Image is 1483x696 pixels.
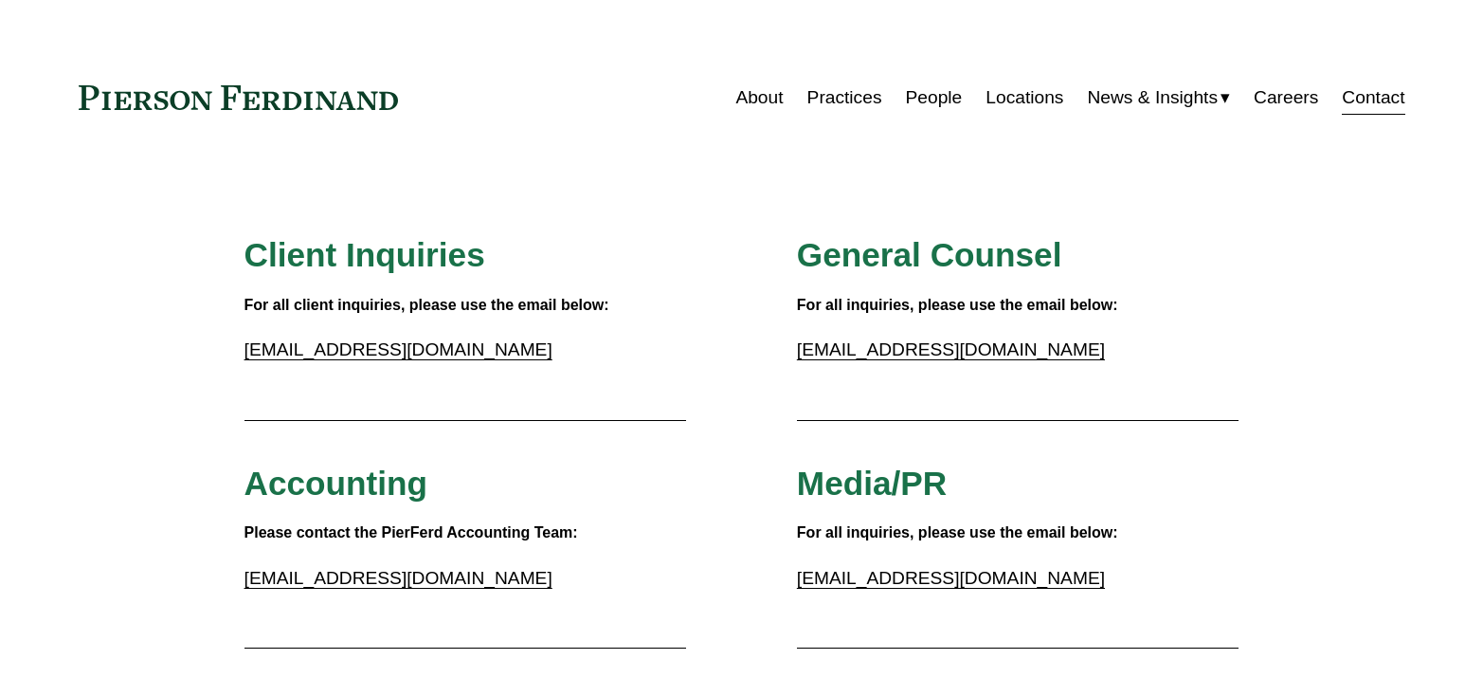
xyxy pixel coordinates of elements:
[797,568,1105,588] a: [EMAIL_ADDRESS][DOMAIN_NAME]
[807,80,882,116] a: Practices
[1087,82,1218,115] span: News & Insights
[1087,80,1230,116] a: folder dropdown
[244,524,578,540] strong: Please contact the PierFerd Accounting Team:
[735,80,783,116] a: About
[797,465,947,502] span: Media/PR
[797,297,1118,313] strong: For all inquiries, please use the email below:
[1254,80,1318,116] a: Careers
[797,236,1062,273] span: General Counsel
[244,236,485,273] span: Client Inquiries
[906,80,963,116] a: People
[986,80,1063,116] a: Locations
[797,524,1118,540] strong: For all inquiries, please use the email below:
[244,339,552,359] a: [EMAIL_ADDRESS][DOMAIN_NAME]
[797,339,1105,359] a: [EMAIL_ADDRESS][DOMAIN_NAME]
[244,465,428,502] span: Accounting
[244,568,552,588] a: [EMAIL_ADDRESS][DOMAIN_NAME]
[244,297,609,313] strong: For all client inquiries, please use the email below:
[1342,80,1404,116] a: Contact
